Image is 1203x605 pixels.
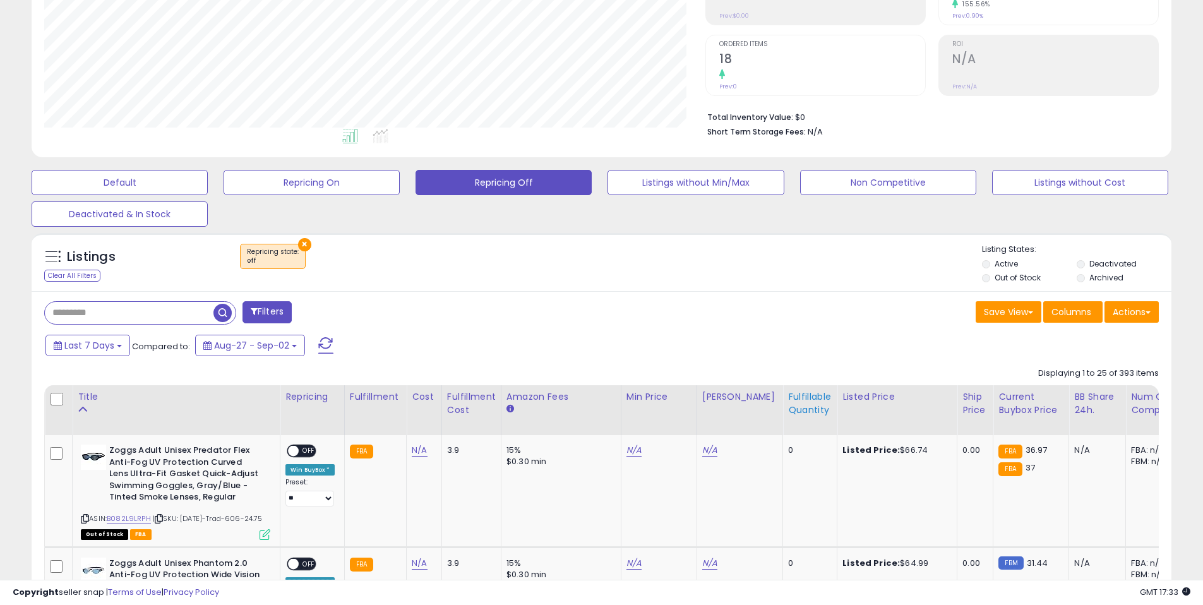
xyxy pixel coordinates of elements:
button: Deactivated & In Stock [32,201,208,227]
span: All listings that are currently out of stock and unavailable for purchase on Amazon [81,529,128,540]
b: Listed Price: [842,444,900,456]
a: N/A [412,444,427,457]
button: Repricing Off [416,170,592,195]
div: Current Buybox Price [998,390,1063,417]
button: Listings without Min/Max [607,170,784,195]
div: FBM: n/a [1131,456,1173,467]
div: Fulfillment Cost [447,390,496,417]
h2: N/A [952,52,1158,69]
div: Fulfillable Quantity [788,390,832,417]
a: Privacy Policy [164,586,219,598]
div: N/A [1074,445,1116,456]
button: Default [32,170,208,195]
div: ASIN: [81,445,270,538]
span: OFF [299,558,319,569]
small: FBA [350,558,373,572]
div: N/A [1074,558,1116,569]
button: Actions [1104,301,1159,323]
span: Aug-27 - Sep-02 [214,339,289,352]
button: Non Competitive [800,170,976,195]
div: seller snap | | [13,587,219,599]
b: Zoggs Adult Unisex Predator Flex Anti-Fog UV Protection Curved Lens Ultra-Fit Gasket Quick-Adjust... [109,445,263,506]
div: Cost [412,390,436,404]
div: Win BuyBox * [285,464,335,476]
div: $66.74 [842,445,947,456]
div: 0.00 [962,558,983,569]
p: Listing States: [982,244,1171,256]
div: Displaying 1 to 25 of 393 items [1038,368,1159,380]
small: Prev: 0 [719,83,737,90]
small: Prev: N/A [952,83,977,90]
div: $64.99 [842,558,947,569]
div: off [247,256,299,265]
small: FBA [998,445,1022,458]
img: 31aB7oIcy3L._SL40_.jpg [81,558,106,583]
div: 0 [788,445,827,456]
button: Listings without Cost [992,170,1168,195]
a: N/A [702,557,717,570]
div: Repricing [285,390,339,404]
div: 3.9 [447,558,491,569]
div: Num of Comp. [1131,390,1177,417]
span: OFF [299,446,319,457]
small: FBA [350,445,373,458]
span: 36.97 [1026,444,1048,456]
strong: Copyright [13,586,59,598]
span: | SKU: [DATE]-Trad-606-24.75 [153,513,263,524]
div: 15% [506,558,611,569]
span: FBA [130,529,152,540]
div: Amazon Fees [506,390,616,404]
span: Repricing state : [247,247,299,266]
a: B082L9LRPH [107,513,151,524]
div: FBA: n/a [1131,558,1173,569]
span: 37 [1026,462,1035,474]
img: 31wtEZ1to-L._SL40_.jpg [81,445,106,470]
span: 2025-09-10 17:33 GMT [1140,586,1190,598]
a: N/A [702,444,717,457]
div: Min Price [626,390,691,404]
div: Clear All Filters [44,270,100,282]
div: Fulfillment [350,390,401,404]
small: FBM [998,556,1023,570]
a: N/A [626,444,642,457]
h2: 18 [719,52,925,69]
button: Columns [1043,301,1103,323]
button: Last 7 Days [45,335,130,356]
div: BB Share 24h. [1074,390,1120,417]
small: FBA [998,462,1022,476]
div: FBA: n/a [1131,445,1173,456]
div: $0.30 min [506,456,611,467]
li: $0 [707,109,1149,124]
div: 3.9 [447,445,491,456]
span: Compared to: [132,340,190,352]
button: Save View [976,301,1041,323]
span: Columns [1051,306,1091,318]
div: Title [78,390,275,404]
h5: Listings [67,248,116,266]
div: Ship Price [962,390,988,417]
small: Amazon Fees. [506,404,514,415]
a: N/A [626,557,642,570]
span: 31.44 [1027,557,1048,569]
div: 0.00 [962,445,983,456]
div: Listed Price [842,390,952,404]
button: × [298,238,311,251]
span: Ordered Items [719,41,925,48]
a: Terms of Use [108,586,162,598]
label: Archived [1089,272,1123,283]
span: N/A [808,126,823,138]
label: Deactivated [1089,258,1137,269]
button: Repricing On [224,170,400,195]
div: 0 [788,558,827,569]
b: Listed Price: [842,557,900,569]
b: Total Inventory Value: [707,112,793,123]
span: Last 7 Days [64,339,114,352]
button: Aug-27 - Sep-02 [195,335,305,356]
span: ROI [952,41,1158,48]
small: Prev: $0.00 [719,12,749,20]
b: Short Term Storage Fees: [707,126,806,137]
small: Prev: 0.90% [952,12,983,20]
button: Filters [242,301,292,323]
label: Out of Stock [995,272,1041,283]
div: [PERSON_NAME] [702,390,777,404]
